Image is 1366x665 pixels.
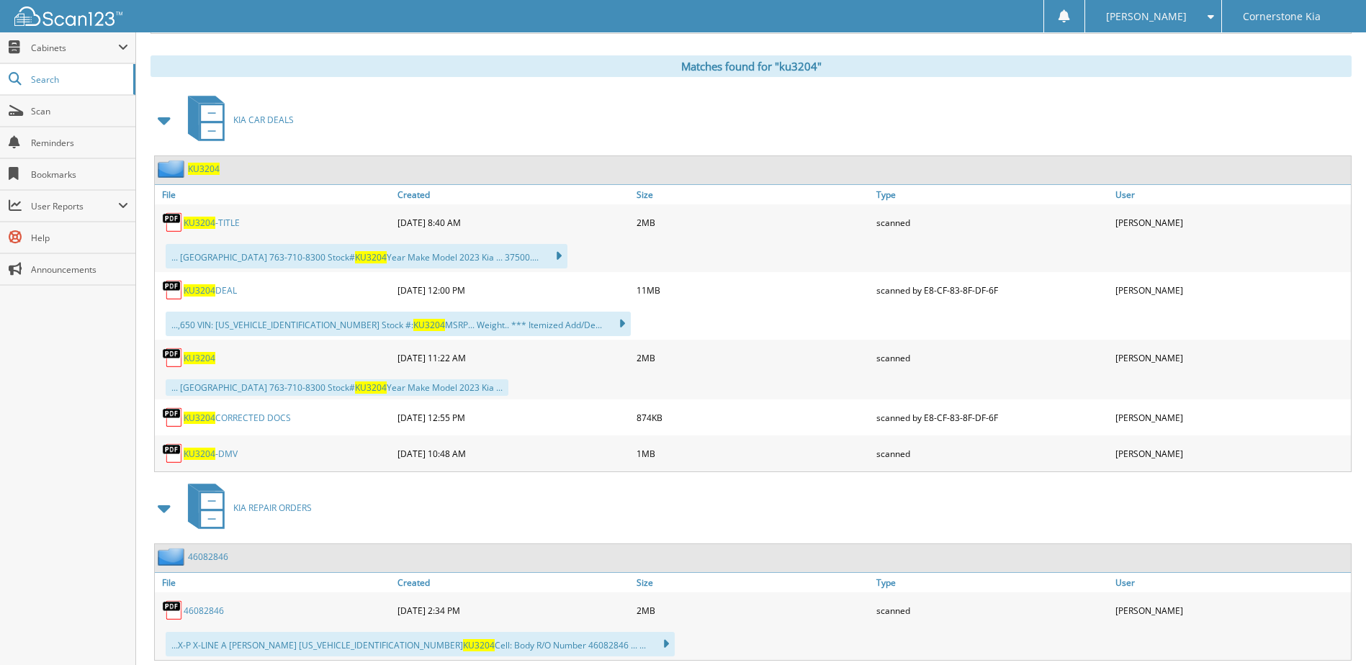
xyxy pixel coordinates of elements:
[31,263,128,276] span: Announcements
[162,347,184,368] img: PDF.png
[184,284,237,297] a: KU3204DEAL
[188,551,228,563] a: 46082846
[873,185,1112,204] a: Type
[394,343,633,372] div: [DATE] 11:22 AM
[633,596,872,625] div: 2MB
[633,403,872,432] div: 874KB
[1112,343,1351,372] div: [PERSON_NAME]
[394,439,633,468] div: [DATE] 10:48 AM
[31,105,128,117] span: Scan
[873,208,1112,237] div: scanned
[184,412,291,424] a: KU3204CORRECTED DOCS
[166,244,567,268] div: ... [GEOGRAPHIC_DATA] 763-710-8300 Stock# Year Make Model 2023 Kia ... 37500....
[188,163,220,175] a: KU3204
[162,279,184,301] img: PDF.png
[1243,12,1321,21] span: Cornerstone Kia
[155,573,394,592] a: File
[394,403,633,432] div: [DATE] 12:55 PM
[1112,596,1351,625] div: [PERSON_NAME]
[31,137,128,149] span: Reminders
[873,573,1112,592] a: Type
[184,605,224,617] a: 46082846
[413,319,445,331] span: KU3204
[633,185,872,204] a: Size
[1112,439,1351,468] div: [PERSON_NAME]
[158,160,188,178] img: folder2.png
[1294,596,1366,665] iframe: Chat Widget
[158,548,188,566] img: folder2.png
[355,381,387,394] span: KU3204
[355,251,387,263] span: KU3204
[184,217,215,229] span: KU3204
[633,573,872,592] a: Size
[179,91,294,148] a: KIA CAR DEALS
[1112,208,1351,237] div: [PERSON_NAME]
[184,352,215,364] a: KU3204
[1112,403,1351,432] div: [PERSON_NAME]
[873,343,1112,372] div: scanned
[31,73,126,86] span: Search
[633,208,872,237] div: 2MB
[31,42,118,54] span: Cabinets
[394,596,633,625] div: [DATE] 2:34 PM
[166,632,675,656] div: ...X-P X-LINE A [PERSON_NAME] [US_VEHICLE_IDENTIFICATION_NUMBER] Cell: Body R/O Number 46082846 ....
[633,343,872,372] div: 2MB
[873,403,1112,432] div: scanned by E8-CF-83-8F-DF-6F
[184,448,238,460] a: KU3204-DMV
[1112,573,1351,592] a: User
[14,6,122,26] img: scan123-logo-white.svg
[166,379,508,396] div: ... [GEOGRAPHIC_DATA] 763-710-8300 Stock# Year Make Model 2023 Kia ...
[633,439,872,468] div: 1MB
[184,448,215,460] span: KU3204
[184,412,215,424] span: KU3204
[150,55,1352,77] div: Matches found for "ku3204"
[873,276,1112,304] div: scanned by E8-CF-83-8F-DF-6F
[873,596,1112,625] div: scanned
[184,284,215,297] span: KU3204
[31,232,128,244] span: Help
[633,276,872,304] div: 11MB
[394,208,633,237] div: [DATE] 8:40 AM
[162,212,184,233] img: PDF.png
[1112,185,1351,204] a: User
[1106,12,1187,21] span: [PERSON_NAME]
[155,185,394,204] a: File
[31,168,128,181] span: Bookmarks
[184,217,240,229] a: KU3204-TITLE
[873,439,1112,468] div: scanned
[162,600,184,621] img: PDF.png
[394,573,633,592] a: Created
[162,407,184,428] img: PDF.png
[1112,276,1351,304] div: [PERSON_NAME]
[394,185,633,204] a: Created
[179,479,312,536] a: KIA REPAIR ORDERS
[394,276,633,304] div: [DATE] 12:00 PM
[162,443,184,464] img: PDF.png
[233,502,312,514] span: KIA REPAIR ORDERS
[31,200,118,212] span: User Reports
[233,114,294,126] span: KIA CAR DEALS
[463,639,495,651] span: KU3204
[166,312,631,336] div: ...,650 VIN: [US_VEHICLE_IDENTIFICATION_NUMBER] Stock #: MSRP... Weight.. *** Itemized Add/De...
